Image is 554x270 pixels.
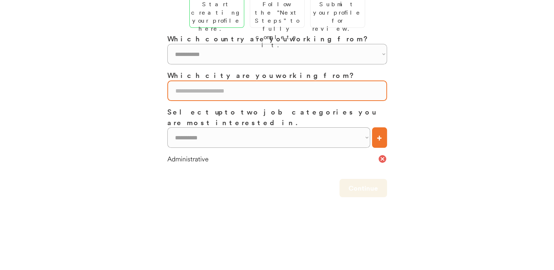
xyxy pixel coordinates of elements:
[339,179,387,197] button: Continue
[167,106,387,127] h3: Select up to two job categories you are most interested in.
[372,127,387,148] button: +
[167,154,378,164] div: Administrative
[167,33,387,44] h3: Which country are you working from?
[378,154,387,164] button: cancel
[167,70,387,80] h3: Which city are you working from?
